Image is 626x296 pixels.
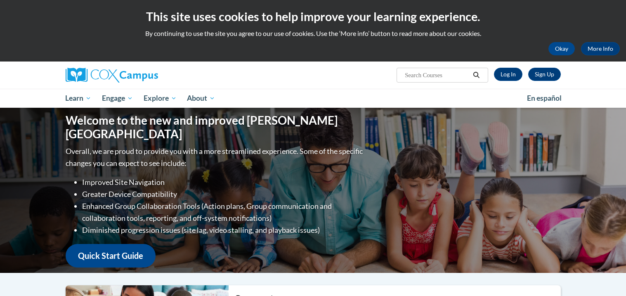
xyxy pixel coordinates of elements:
[187,93,215,103] span: About
[97,89,138,108] a: Engage
[182,89,220,108] a: About
[6,8,620,25] h2: This site uses cookies to help improve your learning experience.
[144,93,177,103] span: Explore
[522,90,567,107] a: En español
[527,94,562,102] span: En español
[404,70,470,80] input: Search Courses
[60,89,97,108] a: Learn
[66,68,158,83] img: Cox Campus
[138,89,182,108] a: Explore
[66,114,365,141] h1: Welcome to the new and improved [PERSON_NAME][GEOGRAPHIC_DATA]
[82,176,365,188] li: Improved Site Navigation
[528,68,561,81] a: Register
[82,188,365,200] li: Greater Device Compatibility
[548,42,575,55] button: Okay
[581,42,620,55] a: More Info
[66,68,222,83] a: Cox Campus
[6,29,620,38] p: By continuing to use the site you agree to our use of cookies. Use the ‘More info’ button to read...
[470,70,482,80] button: Search
[66,145,365,169] p: Overall, we are proud to provide you with a more streamlined experience. Some of the specific cha...
[65,93,91,103] span: Learn
[66,244,156,268] a: Quick Start Guide
[82,200,365,224] li: Enhanced Group Collaboration Tools (Action plans, Group communication and collaboration tools, re...
[494,68,522,81] a: Log In
[102,93,133,103] span: Engage
[82,224,365,236] li: Diminished progression issues (site lag, video stalling, and playback issues)
[53,89,573,108] div: Main menu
